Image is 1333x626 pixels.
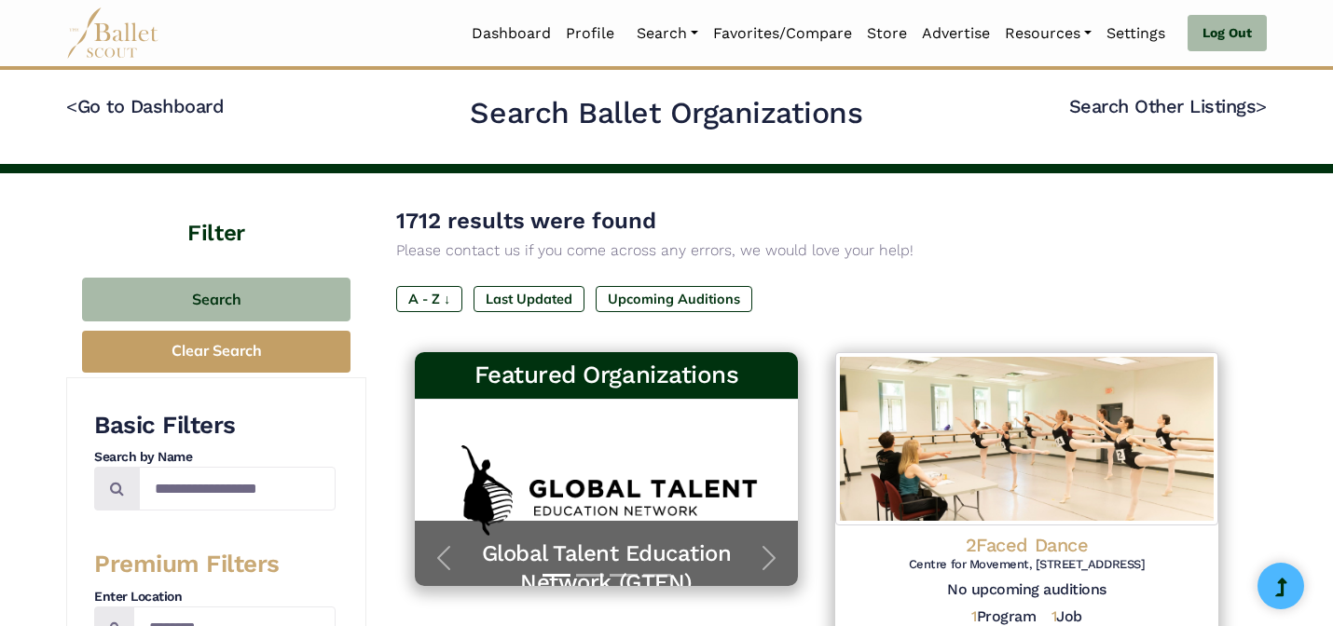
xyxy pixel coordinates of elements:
h4: Enter Location [94,588,336,606]
span: 1712 results were found [396,208,656,234]
label: A - Z ↓ [396,286,462,312]
button: Clear Search [82,331,350,373]
a: Settings [1099,14,1173,53]
a: Resources [997,14,1099,53]
h3: Basic Filters [94,410,336,442]
span: 1 [971,607,977,625]
h4: Filter [66,173,366,250]
img: Logo [835,352,1218,525]
button: Search [82,278,350,321]
input: Search by names... [139,467,336,510]
button: Slide 2 [576,565,604,586]
h2: Search Ballet Organizations [470,94,862,133]
a: <Go to Dashboard [66,95,224,117]
a: Advertise [914,14,997,53]
button: Slide 3 [610,565,638,586]
button: Slide 1 [543,565,570,586]
span: 1 [1051,607,1057,625]
label: Last Updated [474,286,584,312]
h4: 2Faced Dance [850,533,1203,557]
h3: Featured Organizations [430,360,783,391]
code: > [1256,94,1267,117]
a: Dashboard [464,14,558,53]
h4: Search by Name [94,448,336,467]
a: Log Out [1188,15,1267,52]
h6: Centre for Movement, [STREET_ADDRESS] [850,557,1203,573]
h5: No upcoming auditions [850,580,1203,600]
a: Favorites/Compare [706,14,859,53]
a: Store [859,14,914,53]
h3: Premium Filters [94,549,336,580]
button: Slide 4 [643,565,671,586]
label: Upcoming Auditions [596,286,752,312]
a: Search [629,14,706,53]
a: Search Other Listings> [1069,95,1267,117]
code: < [66,94,77,117]
a: Profile [558,14,622,53]
p: Please contact us if you come across any errors, we would love your help! [396,238,1237,263]
a: Global Talent Education Network (GTEN) [433,539,779,597]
